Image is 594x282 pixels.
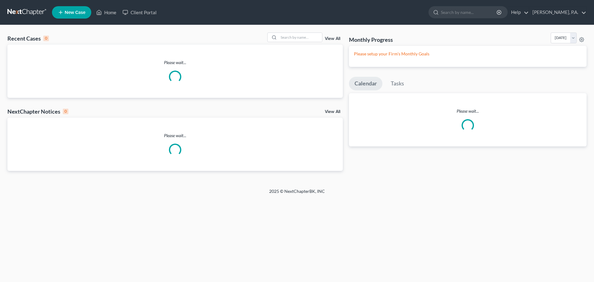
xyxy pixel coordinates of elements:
[7,35,49,42] div: Recent Cases
[279,33,322,42] input: Search by name...
[349,36,393,43] h3: Monthly Progress
[325,110,340,114] a: View All
[121,188,473,199] div: 2025 © NextChapterBK, INC
[529,7,586,18] a: [PERSON_NAME], P.A.
[43,36,49,41] div: 0
[508,7,529,18] a: Help
[7,132,343,139] p: Please wait...
[325,37,340,41] a: View All
[354,51,582,57] p: Please setup your Firm's Monthly Goals
[93,7,119,18] a: Home
[65,10,85,15] span: New Case
[119,7,160,18] a: Client Portal
[385,77,410,90] a: Tasks
[7,59,343,66] p: Please wait...
[349,108,587,114] p: Please wait...
[63,109,68,114] div: 0
[7,108,68,115] div: NextChapter Notices
[441,7,497,18] input: Search by name...
[349,77,382,90] a: Calendar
